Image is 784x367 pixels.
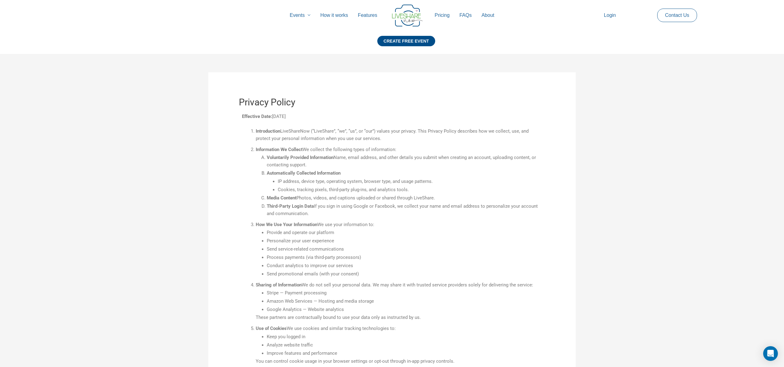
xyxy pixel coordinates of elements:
[315,6,353,25] a: How it works
[256,146,542,217] li: We collect the following types of information:
[256,325,542,365] li: We use cookies and similar tracking technologies to: You can control cookie usage in your browser...
[267,341,542,349] li: Analyze website traffic
[256,221,542,278] li: We use your information to:
[267,202,542,217] li: If you sign in using Google or Facebook, we collect your name and email address to personalize yo...
[256,147,303,152] strong: Information We Collect
[392,5,423,27] img: LiveShare logo - Capture & Share Event Memories
[267,155,334,160] strong: Voluntarily Provided Information
[377,36,435,46] div: CREATE FREE EVENT
[285,6,315,25] a: Events
[278,186,542,193] li: Cookies, tracking pixels, third-party plug-ins, and analytics tools.
[599,6,621,25] a: Login
[256,128,280,134] strong: Introduction
[239,97,545,108] h1: Privacy Policy
[256,127,542,142] li: LiveShareNow (“LiveShare”, “we”, “us”, or “our”) values your privacy. This Privacy Policy describ...
[377,36,435,54] a: CREATE FREE EVENT
[763,346,778,361] div: Open Intercom Messenger
[267,306,542,313] li: Google Analytics — Website analytics
[267,350,542,357] li: Improve features and performance
[430,6,454,25] a: Pricing
[278,178,542,185] li: IP address, device type, operating system, browser type, and usage patterns.
[477,6,499,25] a: About
[267,333,542,340] li: Keep you logged in
[267,154,542,168] li: Name, email address, and other details you submit when creating an account, uploading content, or...
[267,170,341,176] strong: Automatically Collected Information
[660,9,694,22] a: Contact Us
[256,282,302,288] strong: Sharing of Information
[256,326,287,331] strong: Use of Cookies
[267,229,542,236] li: Provide and operate our platform
[11,6,773,25] nav: Site Navigation
[256,222,317,227] strong: How We Use Your Information
[267,245,542,253] li: Send service-related communications
[267,254,542,261] li: Process payments (via third-party processors)
[267,270,542,278] li: Send promotional emails (with your consent)
[267,203,314,209] strong: Third-Party Login Data
[267,194,542,202] li: Photos, videos, and captions uploaded or shared through LiveShare.
[267,289,542,297] li: Stripe — Payment processing
[242,114,272,119] strong: Effective Date:
[353,6,382,25] a: Features
[267,297,542,305] li: Amazon Web Services — Hosting and media storage
[454,6,477,25] a: FAQs
[267,262,542,269] li: Conduct analytics to improve our services
[267,195,296,201] strong: Media Content
[256,281,542,321] li: We do not sell your personal data. We may share it with trusted service providers solely for deli...
[242,113,542,120] p: [DATE]
[267,237,542,244] li: Personalize your user experience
